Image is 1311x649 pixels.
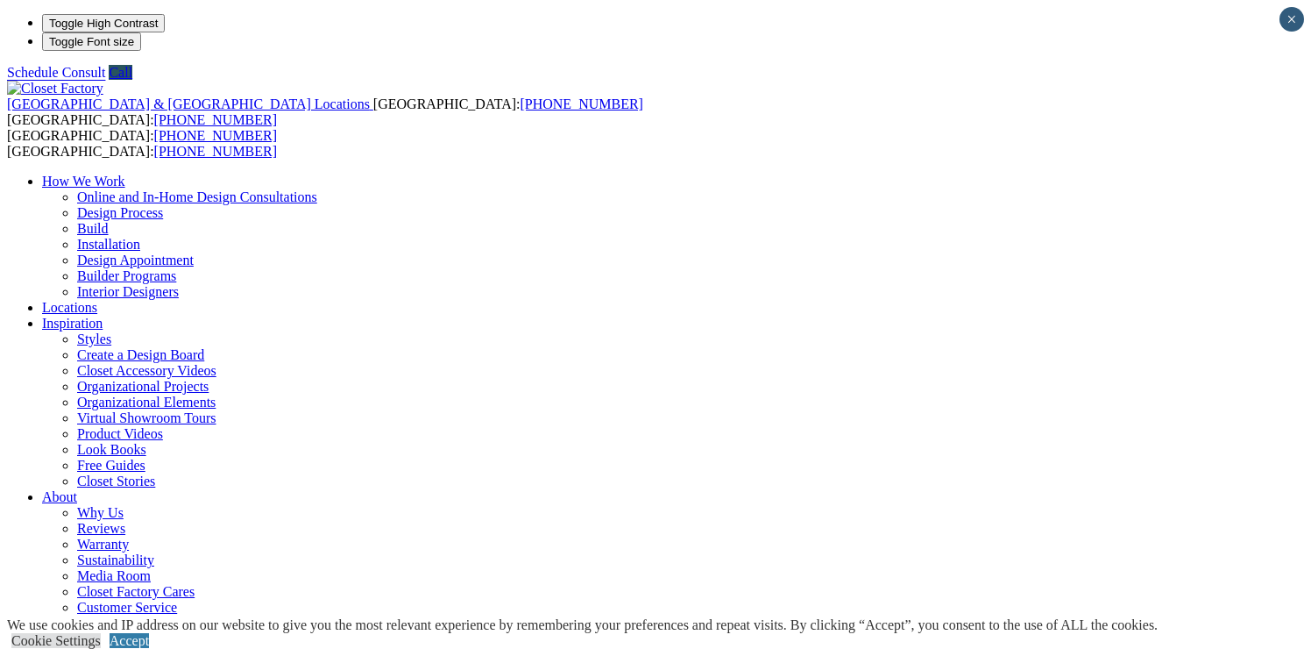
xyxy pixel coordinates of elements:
a: Accept [110,633,149,648]
a: Why Us [77,505,124,520]
a: [PHONE_NUMBER] [520,96,642,111]
a: Organizational Elements [77,395,216,410]
div: We use cookies and IP address on our website to give you the most relevant experience by remember... [7,617,1158,633]
a: Builder Programs [77,268,176,283]
a: Online and In-Home Design Consultations [77,189,317,204]
span: Toggle High Contrast [49,17,158,30]
span: [GEOGRAPHIC_DATA] & [GEOGRAPHIC_DATA] Locations [7,96,370,111]
a: [PHONE_NUMBER] [154,144,277,159]
a: Reviews [77,521,125,536]
a: Closet Stories [77,474,155,489]
a: Customer Service [77,600,177,615]
a: Careers [77,616,120,631]
button: Toggle Font size [42,32,141,51]
a: Warranty [77,537,129,552]
a: Look Books [77,442,146,457]
a: About [42,489,77,504]
span: Toggle Font size [49,35,134,48]
a: Design Process [77,205,163,220]
a: Closet Accessory Videos [77,363,216,378]
a: Closet Factory Cares [77,584,195,599]
a: Cookie Settings [11,633,101,648]
button: Toggle High Contrast [42,14,165,32]
a: Build [77,221,109,236]
a: [GEOGRAPHIC_DATA] & [GEOGRAPHIC_DATA] Locations [7,96,373,111]
a: Styles [77,332,111,346]
a: Virtual Showroom Tours [77,410,216,425]
a: Call [109,65,132,80]
span: [GEOGRAPHIC_DATA]: [GEOGRAPHIC_DATA]: [7,96,643,127]
a: Create a Design Board [77,347,204,362]
a: [PHONE_NUMBER] [154,112,277,127]
a: Inspiration [42,316,103,331]
a: Design Appointment [77,253,194,267]
a: Installation [77,237,140,252]
a: Locations [42,300,97,315]
a: Interior Designers [77,284,179,299]
a: Schedule Consult [7,65,105,80]
a: Organizational Projects [77,379,209,394]
a: Free Guides [77,458,145,473]
button: Close [1279,7,1304,32]
a: [PHONE_NUMBER] [154,128,277,143]
a: Media Room [77,568,151,583]
a: How We Work [42,174,125,189]
img: Closet Factory [7,81,103,96]
span: [GEOGRAPHIC_DATA]: [GEOGRAPHIC_DATA]: [7,128,277,159]
a: Product Videos [77,426,163,441]
a: Sustainability [77,553,154,567]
